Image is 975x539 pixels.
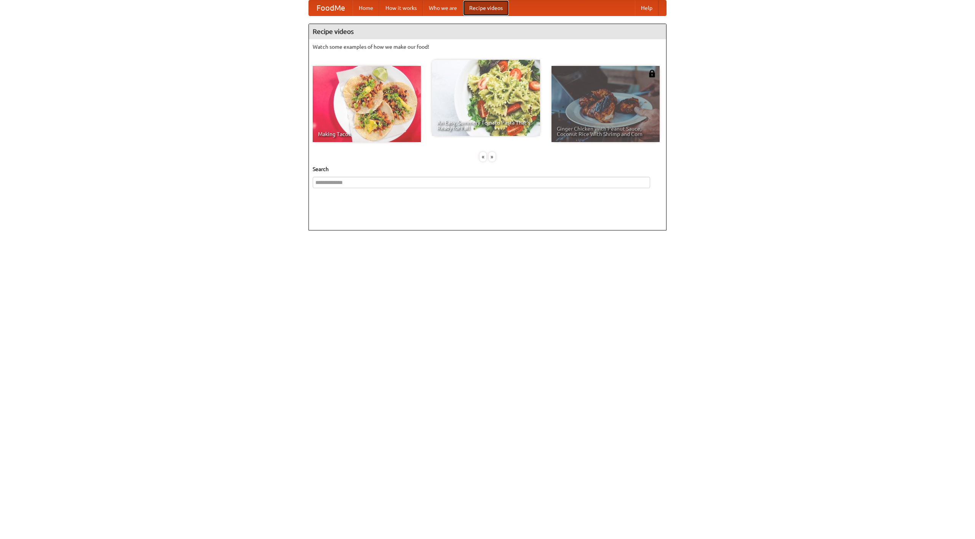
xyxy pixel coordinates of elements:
span: Making Tacos [318,131,416,137]
h4: Recipe videos [309,24,666,39]
span: An Easy, Summery Tomato Pasta That's Ready for Fall [437,120,535,131]
a: How it works [379,0,423,16]
a: Who we are [423,0,463,16]
a: FoodMe [309,0,353,16]
a: Help [635,0,659,16]
div: » [489,152,495,162]
div: « [480,152,486,162]
img: 483408.png [648,70,656,77]
p: Watch some examples of how we make our food! [313,43,662,51]
a: Recipe videos [463,0,509,16]
h5: Search [313,165,662,173]
a: Home [353,0,379,16]
a: Making Tacos [313,66,421,142]
a: An Easy, Summery Tomato Pasta That's Ready for Fall [432,60,540,136]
